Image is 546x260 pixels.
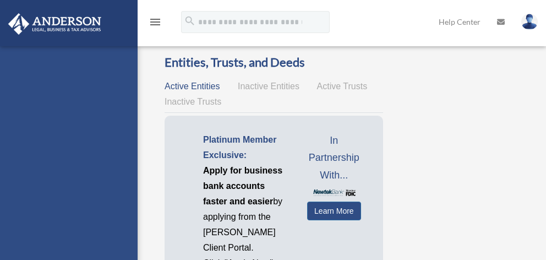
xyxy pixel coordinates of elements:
[317,82,368,91] span: Active Trusts
[203,132,291,163] p: Platinum Member Exclusive:
[203,163,291,256] p: by applying from the [PERSON_NAME] Client Portal.
[165,97,221,106] span: Inactive Trusts
[149,19,162,29] a: menu
[203,166,282,206] span: Apply for business bank accounts faster and easier
[149,15,162,29] i: menu
[184,15,196,27] i: search
[165,82,220,91] span: Active Entities
[307,202,361,220] a: Learn More
[307,132,361,185] span: In Partnership With...
[165,54,383,71] h3: Entities, Trusts, and Deeds
[5,13,105,35] img: Anderson Advisors Platinum Portal
[238,82,299,91] span: Inactive Entities
[313,189,356,196] img: NewtekBankLogoSM.png
[521,14,538,30] img: User Pic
